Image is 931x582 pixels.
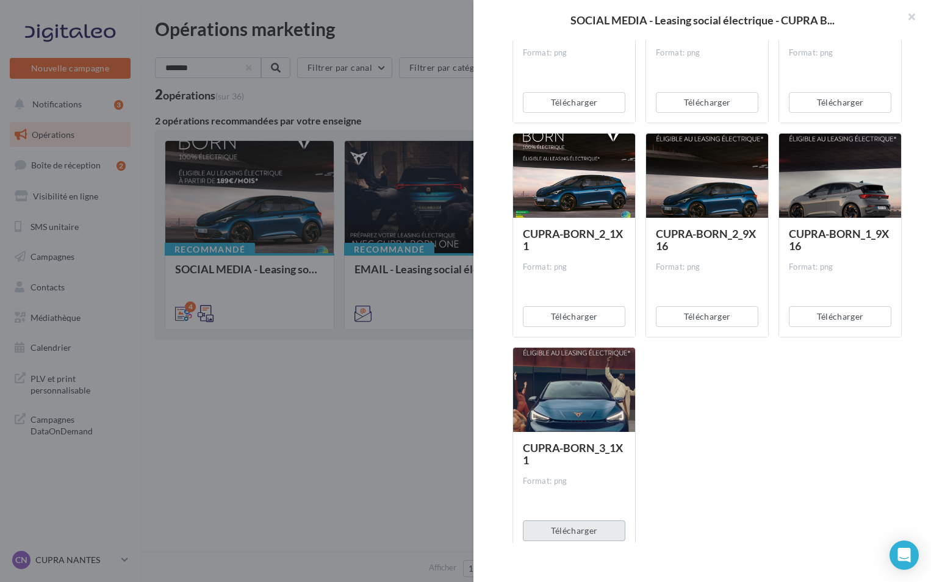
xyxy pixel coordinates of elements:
button: Télécharger [523,92,625,113]
div: Format: png [789,262,891,273]
button: Télécharger [789,92,891,113]
span: CUPRA-BORN_2_1X1 [523,227,623,253]
div: Format: png [789,48,891,59]
button: Télécharger [523,306,625,327]
span: CUPRA-BORN_1_9X16 [789,227,889,253]
div: Format: png [656,48,758,59]
div: Format: png [656,262,758,273]
span: SOCIAL MEDIA - Leasing social électrique - CUPRA B... [570,15,835,26]
span: CUPRA-BORN_3_1X1 [523,441,623,467]
button: Télécharger [523,520,625,541]
div: Format: png [523,262,625,273]
span: CUPRA-BORN_2_9X16 [656,227,756,253]
button: Télécharger [656,92,758,113]
div: Format: png [523,48,625,59]
button: Télécharger [789,306,891,327]
div: Open Intercom Messenger [890,541,919,570]
div: Format: png [523,476,625,487]
button: Télécharger [656,306,758,327]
